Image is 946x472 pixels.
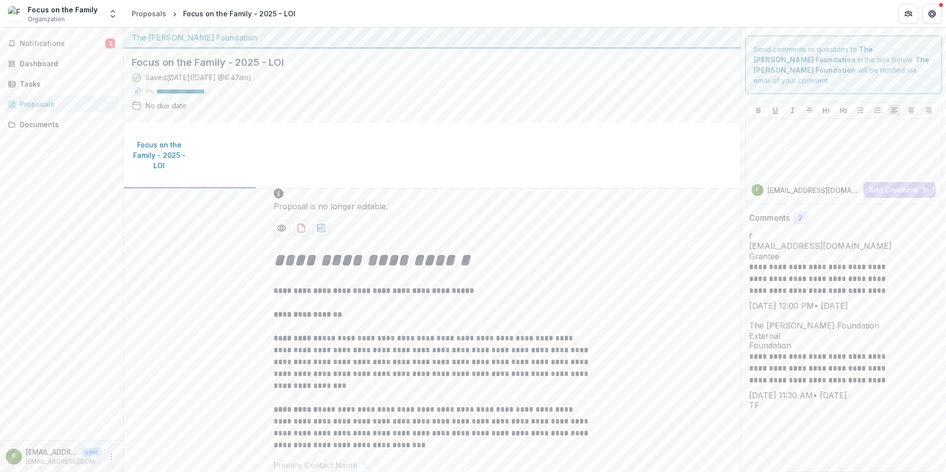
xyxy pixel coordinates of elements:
button: More [105,451,117,463]
div: foundationrelationships@fotf.org [749,232,939,240]
p: Focus on the Family - 2025 - LOI [132,140,187,171]
button: Get Help [922,4,942,24]
button: Preview 813a8033-24eb-48c6-8cba-8a44c84fc743-0.pdf [274,220,289,236]
p: [EMAIL_ADDRESS][DOMAIN_NAME] [767,185,860,195]
div: foundationrelationships@fotf.org [12,453,16,460]
a: Proposals [4,96,119,112]
button: Heading 2 [838,104,850,116]
a: Proposals [128,6,170,21]
span: Grantee [749,252,939,261]
a: Tasks [4,76,119,92]
div: The [PERSON_NAME] Foundation [132,32,733,44]
span: Organization [28,15,65,24]
button: download-proposal [313,220,329,236]
p: 95 % [145,88,153,95]
button: Heading 1 [820,104,832,116]
p: [EMAIL_ADDRESS][DOMAIN_NAME] [26,447,77,457]
button: Ordered List [872,104,884,116]
button: Align Left [889,104,900,116]
div: The Bolick Foundation [749,401,939,409]
div: Proposals [20,99,111,109]
span: 3 [105,39,115,48]
a: Dashboard [4,55,119,72]
div: Documents [20,119,111,130]
button: Underline [769,104,781,116]
nav: breadcrumb [128,6,299,21]
div: Proposals [132,8,166,19]
button: Align Right [923,104,935,116]
button: Partners [899,4,918,24]
button: Notifications3 [4,36,119,51]
div: Send comments or questions to in the box below. will be notified via email of your comment. [745,36,943,94]
h2: Comments [749,213,790,223]
button: Add Comment [863,182,936,198]
button: Italicize [787,104,799,116]
p: [DATE] 12:00 PM • [DATE] [749,300,939,312]
span: External [749,331,939,341]
div: Saved [DATE] ( [DATE] @ 6:47am ) [145,72,251,83]
span: Notifications [20,40,105,48]
p: User [81,448,101,457]
p: [EMAIL_ADDRESS][DOMAIN_NAME] [749,240,939,252]
h2: Focus on the Family - 2025 - LOI [132,56,717,68]
p: Primary Contact Name [274,459,358,471]
button: Strike [804,104,815,116]
span: 2 [798,214,803,223]
span: Foundation [749,341,939,350]
p: [EMAIL_ADDRESS][DOMAIN_NAME] [26,457,101,466]
button: Bullet List [854,104,866,116]
div: Proposal is no longer editable. [274,200,590,212]
button: Open entity switcher [106,4,120,24]
a: Documents [4,116,119,133]
button: Align Center [905,104,917,116]
div: No due date [145,100,187,111]
div: Focus on the Family [28,4,97,15]
p: The [PERSON_NAME] Foundation [749,320,939,331]
div: foundationrelationships@fotf.org [756,188,759,192]
div: Dashboard [20,58,111,69]
button: Bold [753,104,764,116]
div: Focus on the Family - 2025 - LOI [183,8,295,19]
img: Focus on the Family [8,6,24,22]
p: [DATE] 11:30 AM • [DATE] [749,389,939,401]
div: Tasks [20,79,111,89]
button: download-proposal [293,220,309,236]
